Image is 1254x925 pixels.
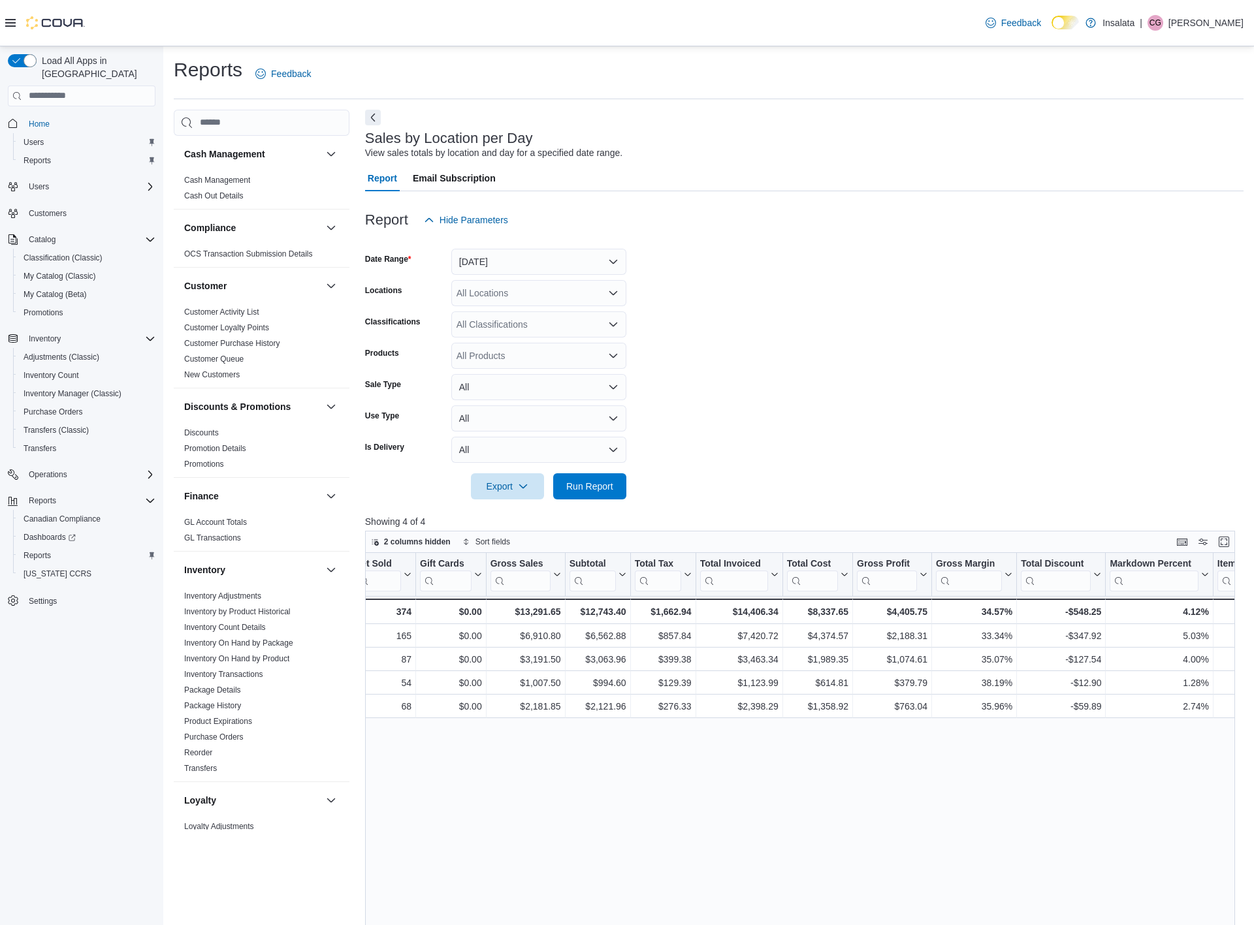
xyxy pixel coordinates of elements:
[184,354,244,364] a: Customer Queue
[1216,534,1232,550] button: Enter fullscreen
[490,557,560,591] button: Gross Sales
[184,460,224,469] a: Promotions
[24,370,79,381] span: Inventory Count
[184,518,247,527] a: GL Account Totals
[634,604,691,619] div: $1,662.94
[24,331,66,347] button: Inventory
[634,698,691,714] div: $276.33
[365,212,408,228] h3: Report
[29,181,49,192] span: Users
[3,114,161,133] button: Home
[184,794,321,807] button: Loyalty
[566,480,613,493] span: Run Report
[1102,15,1134,31] p: Insalata
[24,179,155,195] span: Users
[24,388,121,399] span: Inventory Manager (Classic)
[24,206,72,221] a: Customers
[24,253,103,263] span: Classification (Classic)
[18,566,155,582] span: Washington CCRS
[471,473,544,499] button: Export
[3,204,161,223] button: Customers
[1021,557,1091,591] div: Total Discount
[1110,651,1208,667] div: 4.00%
[184,563,321,576] button: Inventory
[271,67,311,80] span: Feedback
[18,134,155,150] span: Users
[3,465,161,484] button: Operations
[3,492,161,510] button: Reports
[24,179,54,195] button: Users
[18,511,106,527] a: Canadian Compliance
[13,304,161,322] button: Promotions
[24,307,63,318] span: Promotions
[24,137,44,148] span: Users
[1110,557,1208,591] button: Markdown Percent
[13,348,161,366] button: Adjustments (Classic)
[18,529,81,545] a: Dashboards
[1021,675,1101,691] div: -$12.90
[1021,557,1091,570] div: Total Discount
[355,557,411,591] button: Net Sold
[420,698,482,714] div: $0.00
[184,607,291,616] a: Inventory by Product Historical
[24,331,155,347] span: Inventory
[490,628,561,644] div: $6,910.80
[323,278,339,294] button: Customer
[1110,698,1208,714] div: 2.74%
[18,287,92,302] a: My Catalog (Beta)
[24,467,155,482] span: Operations
[936,698,1012,714] div: 35.96%
[857,651,927,667] div: $1,074.61
[786,557,837,570] div: Total Cost
[1052,16,1079,29] input: Dark Mode
[174,57,242,83] h1: Reports
[8,109,155,644] nav: Complex example
[1140,15,1142,31] p: |
[24,232,155,247] span: Catalog
[384,537,451,547] span: 2 columns hidden
[365,411,399,421] label: Use Type
[420,604,482,619] div: $0.00
[174,819,349,855] div: Loyalty
[1021,628,1101,644] div: -$347.92
[699,557,778,591] button: Total Invoiced
[184,279,227,292] h3: Customer
[355,557,401,591] div: Net Sold
[24,289,87,300] span: My Catalog (Beta)
[699,628,778,644] div: $7,420.72
[451,374,626,400] button: All
[569,604,626,619] div: $12,743.40
[184,191,244,200] a: Cash Out Details
[174,246,349,267] div: Compliance
[786,557,848,591] button: Total Cost
[634,557,691,591] button: Total Tax
[13,421,161,439] button: Transfers (Classic)
[13,565,161,583] button: [US_STATE] CCRS
[355,698,411,714] div: 68
[936,651,1012,667] div: 35.07%
[174,425,349,477] div: Discounts & Promotions
[18,422,155,438] span: Transfers (Classic)
[3,230,161,249] button: Catalog
[18,250,155,266] span: Classification (Classic)
[26,16,85,29] img: Cova
[490,675,561,691] div: $1,007.50
[184,400,291,413] h3: Discounts & Promotions
[365,131,533,146] h3: Sales by Location per Day
[24,550,51,561] span: Reports
[18,422,94,438] a: Transfers (Classic)
[1195,534,1211,550] button: Display options
[184,533,241,542] a: GL Transactions
[184,764,217,773] a: Transfers
[457,534,515,550] button: Sort fields
[184,591,261,601] a: Inventory Adjustments
[13,528,161,546] a: Dashboards
[569,698,626,714] div: $2,121.96
[366,534,456,550] button: 2 columns hidden
[569,651,626,667] div: $3,063.96
[184,701,241,710] a: Package History
[13,510,161,528] button: Canadian Compliance
[323,399,339,415] button: Discounts & Promotions
[29,208,67,219] span: Customers
[18,548,56,563] a: Reports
